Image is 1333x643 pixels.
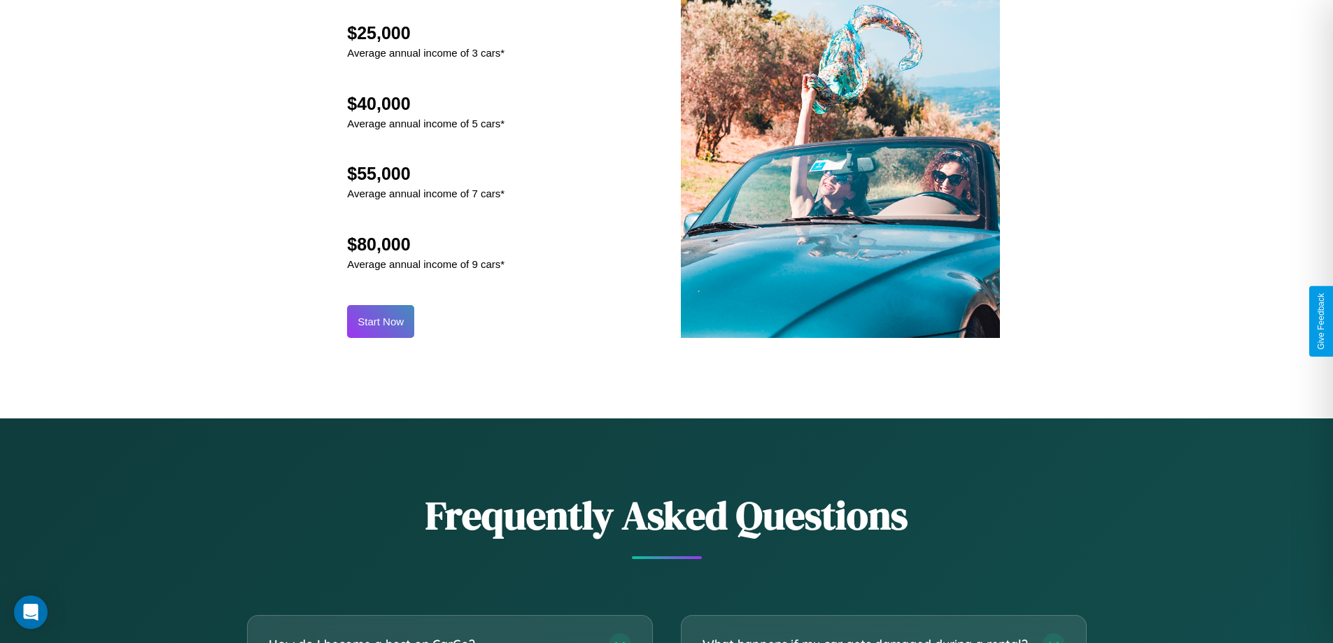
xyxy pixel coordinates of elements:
[347,234,505,255] h2: $80,000
[347,43,505,62] p: Average annual income of 3 cars*
[14,595,48,629] div: Open Intercom Messenger
[347,305,414,338] button: Start Now
[247,488,1087,542] h2: Frequently Asked Questions
[1316,293,1326,350] div: Give Feedback
[347,114,505,133] p: Average annual income of 5 cars*
[347,164,505,184] h2: $55,000
[347,184,505,203] p: Average annual income of 7 cars*
[347,255,505,274] p: Average annual income of 9 cars*
[347,23,505,43] h2: $25,000
[347,94,505,114] h2: $40,000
